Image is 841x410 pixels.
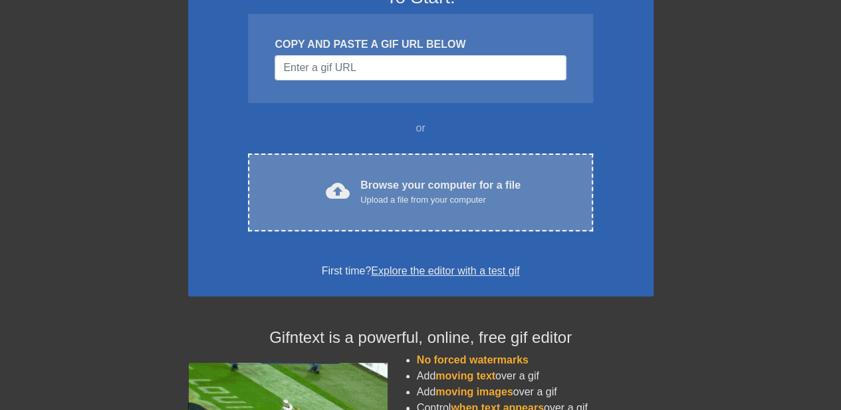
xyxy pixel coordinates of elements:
div: Upload a file from your computer [360,193,521,207]
div: or [223,120,619,136]
div: Browse your computer for a file [360,177,521,207]
h4: Gifntext is a powerful, online, free gif editor [188,328,654,348]
span: moving images [435,386,513,397]
div: First time? [205,263,636,279]
input: Username [275,55,566,80]
li: Add over a gif [417,368,654,384]
a: Explore the editor with a test gif [371,265,519,276]
span: cloud_upload [326,179,350,203]
div: COPY AND PASTE A GIF URL BELOW [275,37,566,52]
span: No forced watermarks [417,354,529,365]
li: Add over a gif [417,384,654,400]
span: moving text [435,370,495,381]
